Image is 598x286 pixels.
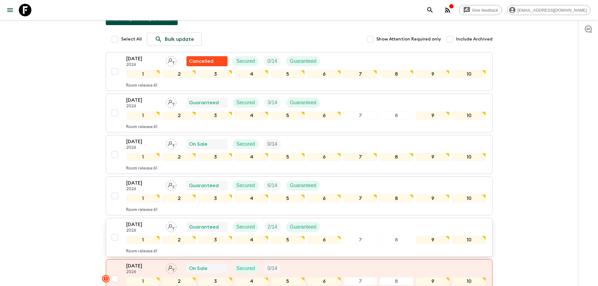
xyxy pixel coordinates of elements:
[452,70,486,78] div: 10
[235,111,268,120] div: 4
[416,111,450,120] div: 9
[343,236,377,244] div: 7
[106,94,493,132] button: [DATE]2026Assign pack leaderGuaranteedSecuredTrip FillGuaranteed12345678910Room release:61
[264,98,281,108] div: Trip Fill
[307,70,341,78] div: 6
[380,111,413,120] div: 8
[189,57,213,65] p: Cancelled
[126,153,160,161] div: 1
[236,140,255,148] p: Secured
[416,194,450,202] div: 9
[198,111,232,120] div: 3
[380,194,413,202] div: 8
[162,70,196,78] div: 2
[233,139,259,149] div: Secured
[126,208,157,213] p: Room release: 61
[235,194,268,202] div: 4
[235,153,268,161] div: 4
[189,140,207,148] p: On Sale
[267,57,277,65] p: 0 / 14
[452,153,486,161] div: 10
[126,249,157,254] p: Room release: 61
[452,194,486,202] div: 10
[236,57,255,65] p: Secured
[271,111,304,120] div: 5
[189,223,219,231] p: Guaranteed
[189,265,207,272] p: On Sale
[198,277,232,285] div: 3
[162,277,196,285] div: 2
[514,8,590,13] span: [EMAIL_ADDRESS][DOMAIN_NAME]
[162,111,196,120] div: 2
[343,111,377,120] div: 7
[380,70,413,78] div: 8
[166,224,176,229] span: Assign pack leader
[198,236,232,244] div: 3
[126,270,161,275] p: 2026
[271,153,304,161] div: 5
[126,138,161,145] p: [DATE]
[236,99,255,106] p: Secured
[198,194,232,202] div: 3
[267,182,277,189] p: 6 / 14
[186,56,228,66] div: Flash Pack cancellation
[126,104,161,109] p: 2026
[307,277,341,285] div: 6
[162,153,196,161] div: 2
[233,56,259,66] div: Secured
[126,179,161,187] p: [DATE]
[162,194,196,202] div: 2
[166,58,176,63] span: Assign pack leader
[106,218,493,257] button: [DATE]2026Assign pack leaderGuaranteedSecuredTrip FillGuaranteed12345678910Room release:61
[166,99,176,104] span: Assign pack leader
[126,125,157,130] p: Room release: 61
[456,36,493,42] span: Include Archived
[166,265,176,270] span: Assign pack leader
[469,8,502,13] span: Give feedback
[271,194,304,202] div: 5
[126,228,161,233] p: 2026
[264,263,281,273] div: Trip Fill
[126,187,161,192] p: 2026
[307,153,341,161] div: 6
[380,277,413,285] div: 8
[126,277,160,285] div: 1
[290,99,316,106] p: Guaranteed
[4,4,16,16] button: menu
[106,176,493,215] button: [DATE]2026Assign pack leaderGuaranteedSecuredTrip FillGuaranteed12345678910Room release:61
[126,166,157,171] p: Room release: 61
[290,57,316,65] p: Guaranteed
[267,265,277,272] p: 0 / 14
[106,52,493,91] button: [DATE]2026Assign pack leaderFlash Pack cancellationSecuredTrip FillGuaranteed12345678910Room rele...
[459,5,502,15] a: Give feedback
[233,181,259,191] div: Secured
[126,83,157,88] p: Room release: 61
[126,55,161,62] p: [DATE]
[307,194,341,202] div: 6
[166,141,176,146] span: Assign pack leader
[343,194,377,202] div: 7
[236,223,255,231] p: Secured
[198,153,232,161] div: 3
[233,98,259,108] div: Secured
[162,236,196,244] div: 2
[235,236,268,244] div: 4
[416,70,450,78] div: 9
[416,153,450,161] div: 9
[452,111,486,120] div: 10
[264,222,281,232] div: Trip Fill
[106,135,493,174] button: [DATE]2026Assign pack leaderOn SaleSecuredTrip Fill12345678910Room release:61
[267,99,277,106] p: 3 / 14
[507,5,590,15] div: [EMAIL_ADDRESS][DOMAIN_NAME]
[452,277,486,285] div: 10
[416,277,450,285] div: 9
[235,70,268,78] div: 4
[380,153,413,161] div: 8
[147,33,202,46] a: Bulk update
[233,263,259,273] div: Secured
[126,62,161,67] p: 2026
[165,35,194,43] p: Bulk update
[236,265,255,272] p: Secured
[376,36,441,42] span: Show Attention Required only
[126,111,160,120] div: 1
